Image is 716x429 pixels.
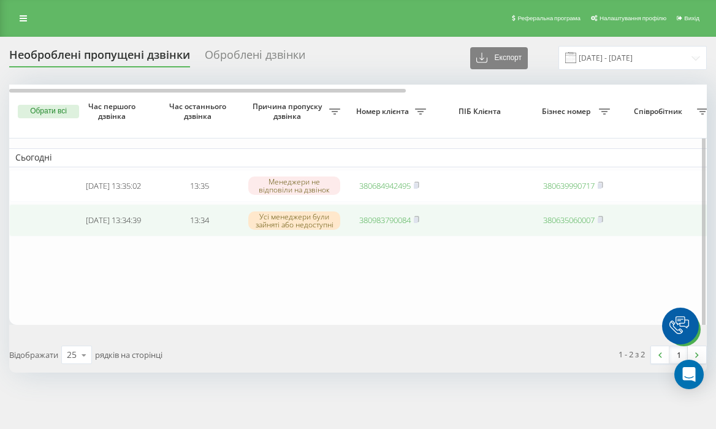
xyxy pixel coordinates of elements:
div: Усі менеджери були зайняті або недоступні [248,211,340,230]
td: [DATE] 13:34:39 [70,204,156,237]
button: Обрати всі [18,105,79,118]
td: 13:34 [156,204,242,237]
div: 1 - 2 з 2 [619,348,645,360]
span: Вихід [684,15,699,21]
div: Менеджери не відповіли на дзвінок [248,177,340,195]
span: Реферальна програма [517,15,581,21]
span: Бізнес номер [536,107,599,116]
div: Open Intercom Messenger [674,360,704,389]
div: 25 [67,349,77,361]
span: Час останнього дзвінка [166,102,232,121]
a: 380639990717 [543,180,595,191]
div: Оброблені дзвінки [205,48,305,67]
a: 380635060007 [543,214,595,226]
div: Необроблені пропущені дзвінки [9,48,190,67]
span: Причина пропуску дзвінка [248,102,329,121]
span: Налаштування профілю [600,15,666,21]
span: ПІБ Клієнта [443,107,520,116]
span: Відображати [9,349,58,360]
td: 13:35 [156,170,242,202]
a: 380684942495 [359,180,411,191]
span: рядків на сторінці [95,349,162,360]
span: Співробітник [622,107,697,116]
span: Номер клієнта [352,107,415,116]
span: Час першого дзвінка [80,102,147,121]
td: [DATE] 13:35:02 [70,170,156,202]
a: 1 [669,346,688,363]
button: Експорт [470,47,528,69]
a: 380983790084 [359,214,411,226]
